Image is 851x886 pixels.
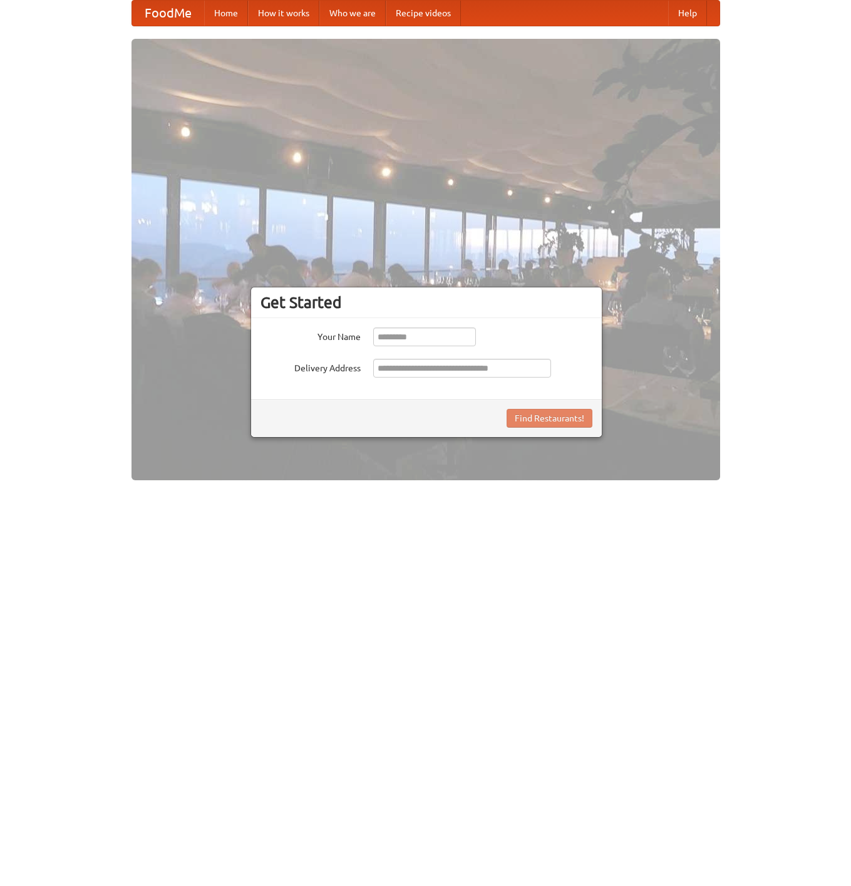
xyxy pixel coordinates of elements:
[507,409,592,428] button: Find Restaurants!
[132,1,204,26] a: FoodMe
[204,1,248,26] a: Home
[386,1,461,26] a: Recipe videos
[319,1,386,26] a: Who we are
[260,327,361,343] label: Your Name
[260,293,592,312] h3: Get Started
[668,1,707,26] a: Help
[260,359,361,374] label: Delivery Address
[248,1,319,26] a: How it works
